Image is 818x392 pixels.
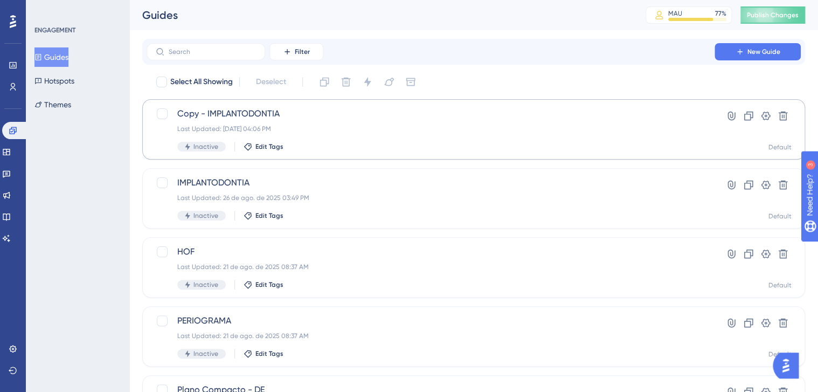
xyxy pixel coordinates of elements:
[255,142,283,151] span: Edit Tags
[177,194,684,202] div: Last Updated: 26 de ago. de 2025 03:49 PM
[170,75,233,88] span: Select All Showing
[34,47,68,67] button: Guides
[142,8,619,23] div: Guides
[715,43,801,60] button: New Guide
[715,9,726,18] div: 77 %
[768,350,792,359] div: Default
[177,314,684,327] span: PERIOGRAMA
[193,280,218,289] span: Inactive
[295,47,310,56] span: Filter
[668,9,682,18] div: MAU
[193,349,218,358] span: Inactive
[244,349,283,358] button: Edit Tags
[193,142,218,151] span: Inactive
[269,43,323,60] button: Filter
[177,107,684,120] span: Copy - IMPLANTODONTIA
[34,26,75,35] div: ENGAGEMENT
[177,176,684,189] span: IMPLANTODONTIA
[244,211,283,220] button: Edit Tags
[256,75,286,88] span: Deselect
[255,211,283,220] span: Edit Tags
[246,72,296,92] button: Deselect
[255,280,283,289] span: Edit Tags
[34,71,74,91] button: Hotspots
[768,281,792,290] div: Default
[177,263,684,271] div: Last Updated: 21 de ago. de 2025 08:37 AM
[75,5,78,14] div: 3
[740,6,805,24] button: Publish Changes
[768,212,792,221] div: Default
[177,332,684,340] div: Last Updated: 21 de ago. de 2025 08:37 AM
[25,3,67,16] span: Need Help?
[773,349,805,382] iframe: UserGuiding AI Assistant Launcher
[169,48,256,56] input: Search
[747,11,799,19] span: Publish Changes
[747,47,780,56] span: New Guide
[255,349,283,358] span: Edit Tags
[768,143,792,152] div: Default
[193,211,218,220] span: Inactive
[177,125,684,133] div: Last Updated: [DATE] 04:06 PM
[244,280,283,289] button: Edit Tags
[177,245,684,258] span: HOF
[244,142,283,151] button: Edit Tags
[34,95,71,114] button: Themes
